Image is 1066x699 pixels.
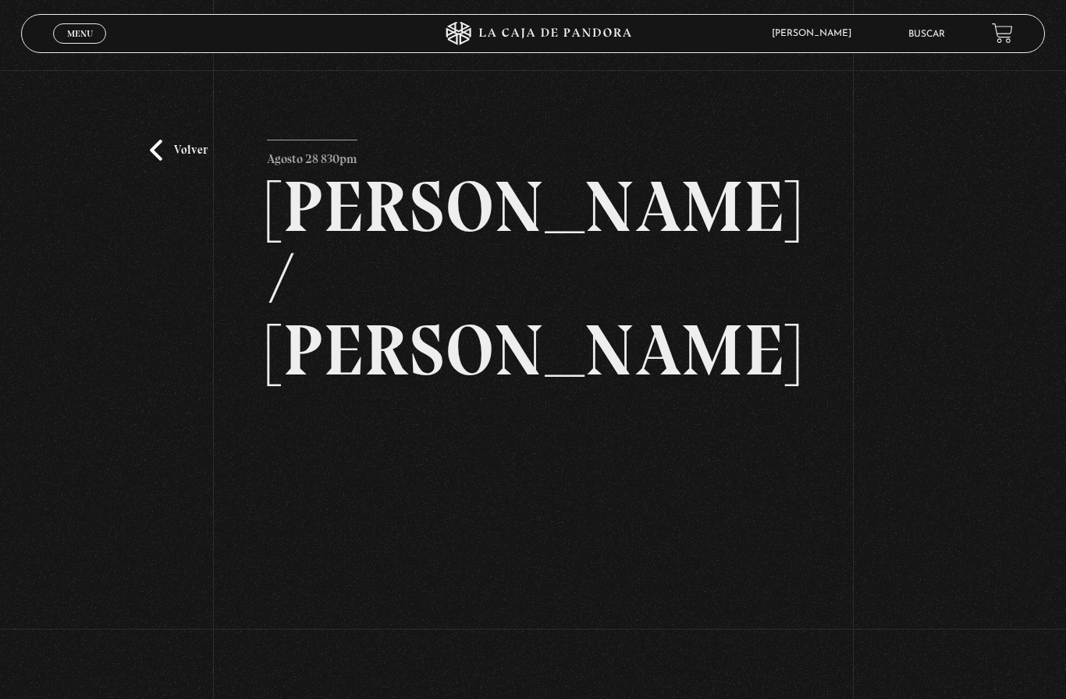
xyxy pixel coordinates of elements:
p: Agosto 28 830pm [267,140,357,171]
h2: [PERSON_NAME] / [PERSON_NAME] [267,171,799,386]
span: Menu [67,29,93,38]
a: View your shopping cart [992,23,1013,44]
span: [PERSON_NAME] [764,29,867,38]
a: Volver [150,140,208,161]
span: Cerrar [62,42,98,53]
a: Buscar [908,30,945,39]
